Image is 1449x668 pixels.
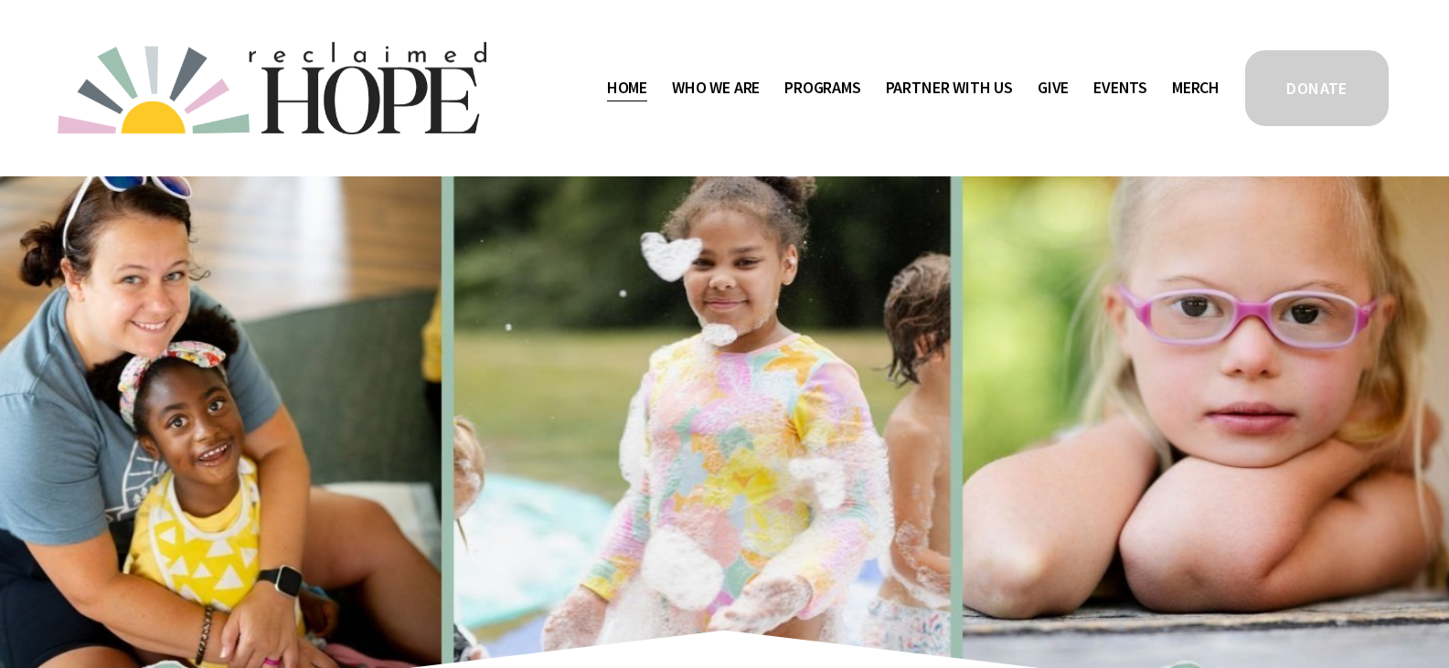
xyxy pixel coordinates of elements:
[1242,48,1390,129] a: DONATE
[1172,73,1220,102] a: Merch
[784,73,861,102] a: folder dropdown
[1038,73,1069,102] a: Give
[672,73,760,102] a: folder dropdown
[886,75,1013,101] span: Partner With Us
[607,73,647,102] a: Home
[672,75,760,101] span: Who We Are
[58,42,486,134] img: Reclaimed Hope Initiative
[784,75,861,101] span: Programs
[886,73,1013,102] a: folder dropdown
[1093,73,1147,102] a: Events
